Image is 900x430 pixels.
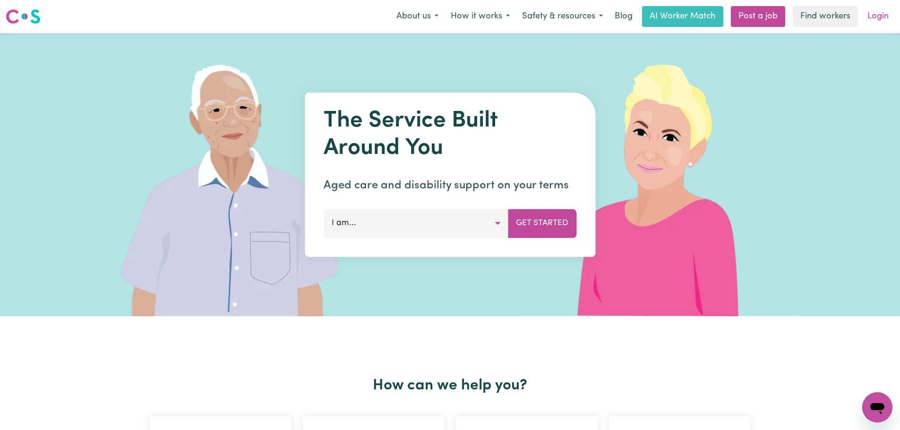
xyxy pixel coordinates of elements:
a: Login [862,6,894,27]
p: Aged care and disability support on your terms [324,177,576,194]
button: I am... [324,209,508,237]
h2: How can we help you? [144,377,756,395]
button: Safety & resources [516,7,609,26]
a: Blog [609,6,638,27]
a: AI Worker Match [642,6,723,27]
a: Careseekers logo [6,6,41,27]
button: Get Started [508,209,576,237]
button: About us [390,7,445,26]
h1: The Service Built Around You [324,108,576,162]
a: Find workers [793,6,858,27]
iframe: Button to launch messaging window [862,392,892,422]
button: How it works [445,7,516,26]
img: Careseekers logo [6,8,41,25]
a: Post a job [731,6,785,27]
